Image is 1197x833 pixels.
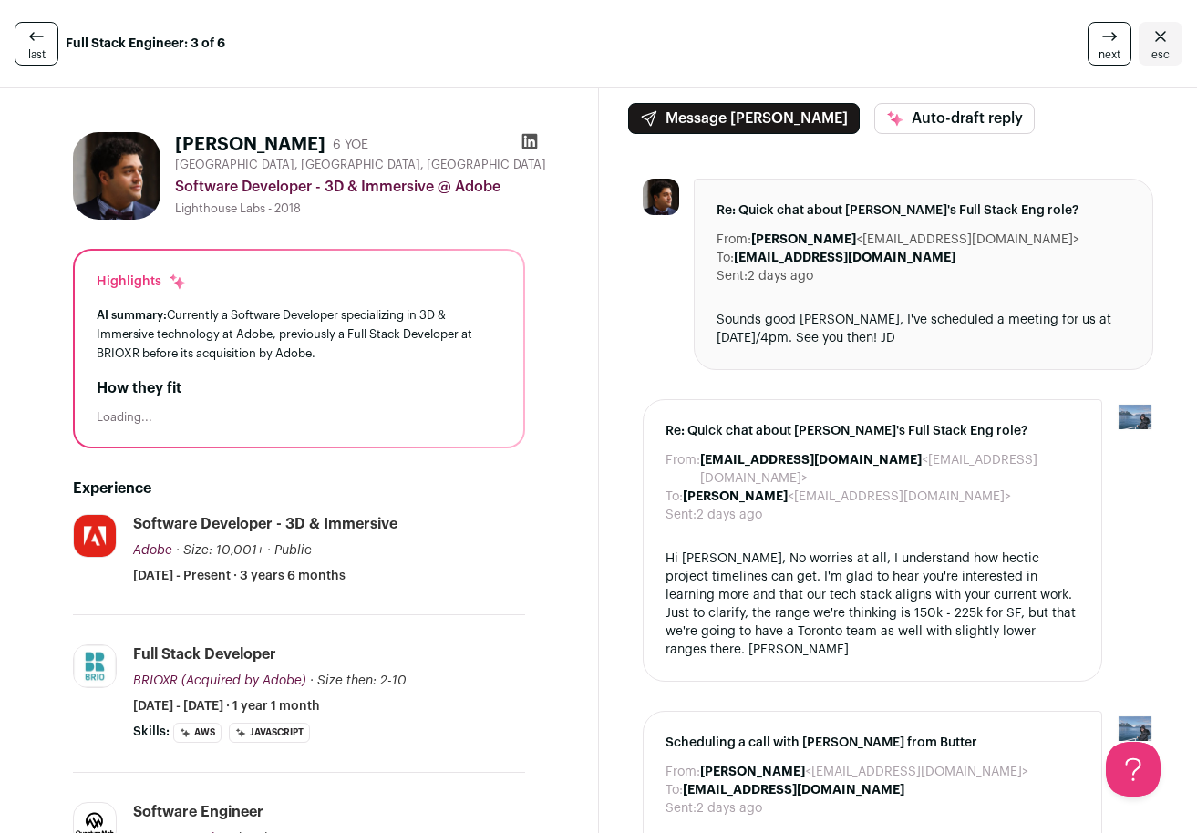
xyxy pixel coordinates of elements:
b: [EMAIL_ADDRESS][DOMAIN_NAME] [700,454,922,467]
div: Loading... [97,410,501,425]
dt: Sent: [666,799,697,818]
div: Software Engineer [133,802,263,822]
span: Re: Quick chat about [PERSON_NAME]'s Full Stack Eng role? [666,422,1080,440]
img: 4d2fe2e5dd1ff2902ac079996a41d63dd4004309528b6b7a45528651c19c80ab.jpg [643,179,679,215]
b: [PERSON_NAME] [700,766,805,778]
span: [DATE] - Present · 3 years 6 months [133,567,346,585]
span: Skills: [133,723,170,741]
div: Software Developer - 3D & Immersive [133,514,397,534]
strong: Full Stack Engineer: 3 of 6 [66,35,225,53]
dd: <[EMAIL_ADDRESS][DOMAIN_NAME]> [700,763,1028,781]
span: · Size: 10,001+ [176,544,263,557]
dd: 2 days ago [697,506,762,524]
img: 4d2fe2e5dd1ff2902ac079996a41d63dd4004309528b6b7a45528651c19c80ab.jpg [73,132,160,220]
span: [GEOGRAPHIC_DATA], [GEOGRAPHIC_DATA], [GEOGRAPHIC_DATA] [175,158,546,172]
a: Close [1139,22,1182,66]
dd: 2 days ago [697,799,762,818]
b: [PERSON_NAME] [683,490,788,503]
dt: From: [666,763,700,781]
li: AWS [173,723,222,743]
dd: <[EMAIL_ADDRESS][DOMAIN_NAME]> [683,488,1011,506]
div: Hi [PERSON_NAME], No worries at all, I understand how hectic project timelines can get. I'm glad ... [666,550,1080,659]
span: · [267,541,271,560]
button: Auto-draft reply [874,103,1035,134]
img: b3e8e4f40ad9b4870e8100e29ec36937a80b081b54a44c571f272f7cd0c9bc06.jpg [74,515,116,557]
span: BRIOXR (Acquired by Adobe) [133,674,306,687]
span: Re: Quick chat about [PERSON_NAME]'s Full Stack Eng role? [717,201,1131,220]
img: 17109629-medium_jpg [1117,399,1153,436]
span: next [1099,47,1120,62]
b: [PERSON_NAME] [751,233,856,246]
span: last [28,47,46,62]
img: 17109629-medium_jpg [1117,711,1153,747]
a: last [15,22,58,66]
a: next [1088,22,1131,66]
div: Lighthouse Labs - 2018 [175,201,546,216]
div: 6 YOE [333,136,368,154]
h1: [PERSON_NAME] [175,132,325,158]
span: Scheduling a call with [PERSON_NAME] from Butter [666,734,1080,752]
dd: 2 days ago [748,267,813,285]
iframe: Help Scout Beacon - Open [1106,742,1161,797]
div: Currently a Software Developer specializing in 3D & Immersive technology at Adobe, previously a F... [97,305,501,363]
span: · Size then: 2-10 [310,674,407,687]
dd: <[EMAIL_ADDRESS][DOMAIN_NAME]> [700,451,1080,488]
dt: To: [666,488,683,506]
button: Message [PERSON_NAME] [628,103,860,134]
div: Highlights [97,273,187,291]
div: Full Stack Developer [133,644,276,664]
dt: From: [666,451,700,488]
dt: To: [717,249,734,267]
span: Adobe [133,544,172,557]
div: Sounds good [PERSON_NAME], I've scheduled a meeting for us at [DATE]/4pm. See you then! JD [717,311,1131,347]
span: [DATE] - [DATE] · 1 year 1 month [133,697,320,715]
b: [EMAIL_ADDRESS][DOMAIN_NAME] [734,252,955,264]
li: JavaScript [229,723,310,743]
span: Public [274,544,312,557]
span: AI summary: [97,309,167,321]
dt: Sent: [666,506,697,524]
img: 3d4952c9d4fda4108fe22df9061dde298c6d4a9bbc34ca09280086c14d729994.jpg [74,645,116,687]
b: [EMAIL_ADDRESS][DOMAIN_NAME] [683,784,904,797]
dt: To: [666,781,683,799]
span: esc [1151,47,1170,62]
dt: Sent: [717,267,748,285]
dd: <[EMAIL_ADDRESS][DOMAIN_NAME]> [751,231,1079,249]
div: Software Developer - 3D & Immersive @ Adobe [175,176,546,198]
h2: Experience [73,478,525,499]
dt: From: [717,231,751,249]
h2: How they fit [97,377,501,399]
